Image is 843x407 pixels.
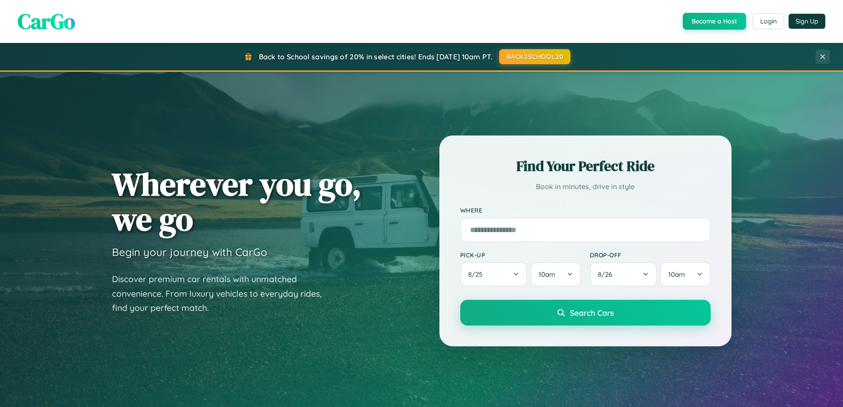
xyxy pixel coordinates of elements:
button: Search Cars [460,300,711,326]
label: Pick-up [460,251,581,259]
span: Back to School savings of 20% in select cities! Ends [DATE] 10am PT. [259,52,493,61]
span: 8 / 26 [598,270,616,279]
span: CarGo [18,7,75,36]
button: 8/25 [460,262,527,287]
h1: Wherever you go, we go [112,167,362,236]
button: Login [753,13,784,29]
button: 10am [531,262,581,287]
span: 8 / 25 [468,270,487,279]
button: Become a Host [683,13,746,30]
p: Discover premium car rentals with unmatched convenience. From luxury vehicles to everyday rides, ... [112,272,333,315]
p: Book in minutes, drive in style [460,180,711,193]
label: Where [460,206,711,214]
span: 10am [539,270,555,279]
span: 10am [668,270,685,279]
h3: Begin your journey with CarGo [112,245,267,259]
h2: Find Your Perfect Ride [460,156,711,176]
label: Drop-off [590,251,711,259]
button: 10am [660,262,710,287]
button: BACK2SCHOOL20 [499,49,570,64]
button: Sign Up [789,14,825,29]
span: Search Cars [570,308,614,318]
button: 8/26 [590,262,657,287]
